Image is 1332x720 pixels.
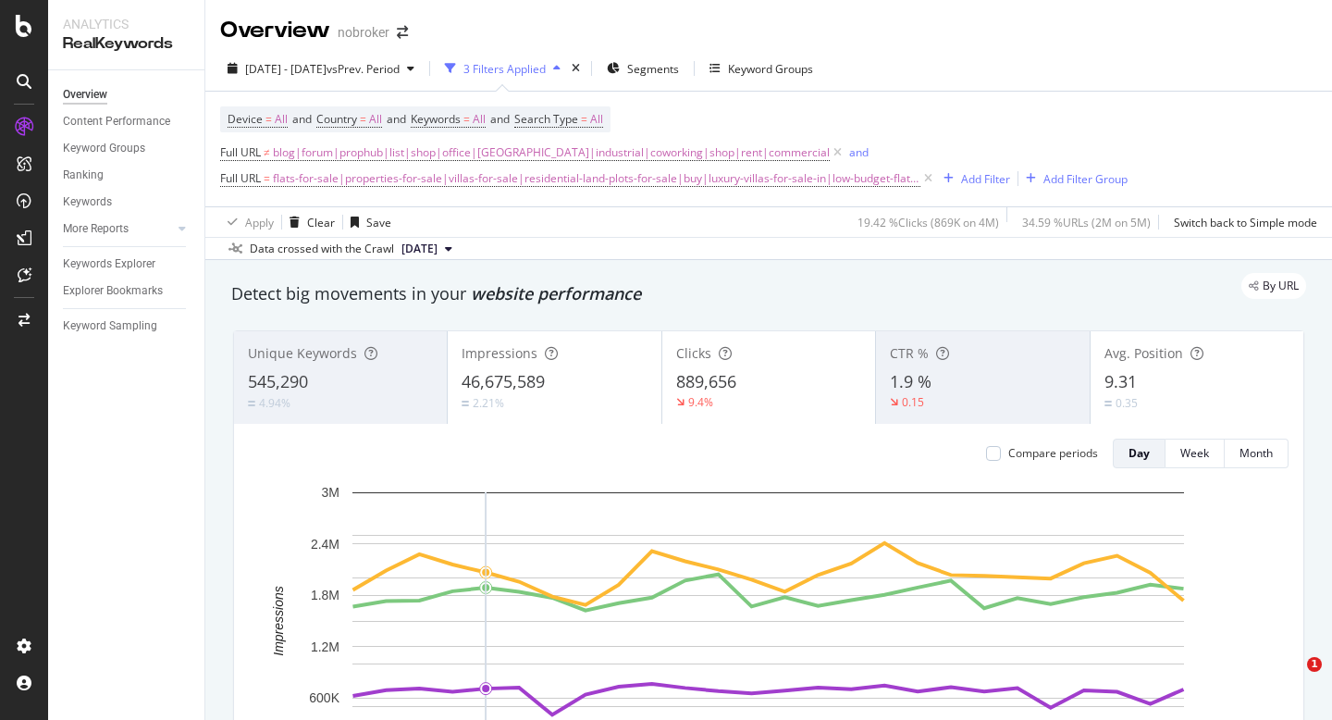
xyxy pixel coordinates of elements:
button: Add Filter [936,168,1010,190]
span: Search Type [514,111,578,127]
span: ≠ [264,144,270,160]
span: = [463,111,470,127]
span: Full URL [220,144,261,160]
div: Data crossed with the Crawl [250,241,394,257]
span: 1.9 % [890,370,931,392]
div: Keywords [63,192,112,212]
div: 3 Filters Applied [463,61,546,77]
span: and [490,111,510,127]
text: 1.2M [311,639,339,654]
div: Keyword Groups [728,61,813,77]
div: 4.94% [259,395,290,411]
span: All [369,106,382,132]
div: 34.59 % URLs ( 2M on 5M ) [1022,215,1151,230]
div: arrow-right-arrow-left [397,26,408,39]
div: Save [366,215,391,230]
div: 19.42 % Clicks ( 869K on 4M ) [857,215,999,230]
div: Analytics [63,15,190,33]
div: 0.35 [1116,395,1138,411]
div: times [568,59,584,78]
a: Ranking [63,166,191,185]
div: Day [1128,445,1150,461]
button: [DATE] [394,238,460,260]
div: More Reports [63,219,129,239]
button: Apply [220,207,274,237]
span: [DATE] - [DATE] [245,61,327,77]
text: 3M [322,485,339,500]
img: Equal [1104,401,1112,406]
div: Explorer Bookmarks [63,281,163,301]
span: = [264,170,270,186]
a: Keywords Explorer [63,254,191,274]
button: Week [1165,439,1225,468]
text: 1.8M [311,588,339,602]
div: Week [1180,445,1209,461]
text: 600K [309,690,339,705]
span: 545,290 [248,370,308,392]
button: Segments [599,54,686,83]
div: Add Filter Group [1043,171,1128,187]
span: CTR % [890,344,929,362]
button: Month [1225,439,1289,468]
button: Clear [282,207,335,237]
div: Keyword Groups [63,139,145,158]
div: legacy label [1241,273,1306,299]
div: Content Performance [63,112,170,131]
a: Overview [63,85,191,105]
div: Overview [220,15,330,46]
div: 2.21% [473,395,504,411]
div: Month [1239,445,1273,461]
button: Day [1113,439,1165,468]
button: Add Filter Group [1018,168,1128,190]
div: 0.15 [902,394,924,410]
span: Impressions [462,344,537,362]
div: Clear [307,215,335,230]
button: 3 Filters Applied [438,54,568,83]
span: flats-for-sale|properties-for-sale|villas-for-sale|residential-land-plots-for-sale|buy|luxury-vil... [273,166,920,192]
a: Explorer Bookmarks [63,281,191,301]
img: Equal [462,401,469,406]
span: = [265,111,272,127]
div: Keywords Explorer [63,254,155,274]
span: and [292,111,312,127]
span: Segments [627,61,679,77]
a: More Reports [63,219,173,239]
a: Content Performance [63,112,191,131]
span: 889,656 [676,370,736,392]
button: Switch back to Simple mode [1166,207,1317,237]
span: 2025 Aug. 4th [401,241,438,257]
button: Keyword Groups [702,54,820,83]
span: By URL [1263,280,1299,292]
span: Country [316,111,357,127]
span: All [473,106,486,132]
div: and [849,144,869,160]
div: Compare periods [1008,445,1098,461]
span: All [275,106,288,132]
div: Add Filter [961,171,1010,187]
a: Keyword Groups [63,139,191,158]
span: and [387,111,406,127]
span: Device [228,111,263,127]
span: All [590,106,603,132]
div: Apply [245,215,274,230]
span: Avg. Position [1104,344,1183,362]
span: blog|forum|prophub|list|shop|office|[GEOGRAPHIC_DATA]|industrial|coworking|shop|rent|commercial [273,140,830,166]
button: and [849,143,869,161]
div: nobroker [338,23,389,42]
span: Unique Keywords [248,344,357,362]
div: Overview [63,85,107,105]
div: Keyword Sampling [63,317,157,336]
span: 46,675,589 [462,370,545,392]
text: 2.4M [311,537,339,552]
span: = [581,111,587,127]
div: 9.4% [688,394,713,410]
span: 9.31 [1104,370,1137,392]
img: Equal [248,401,255,406]
text: Impressions [271,586,286,655]
iframe: Intercom live chat [1269,657,1313,701]
div: RealKeywords [63,33,190,55]
a: Keywords [63,192,191,212]
span: = [360,111,366,127]
div: Ranking [63,166,104,185]
span: Full URL [220,170,261,186]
